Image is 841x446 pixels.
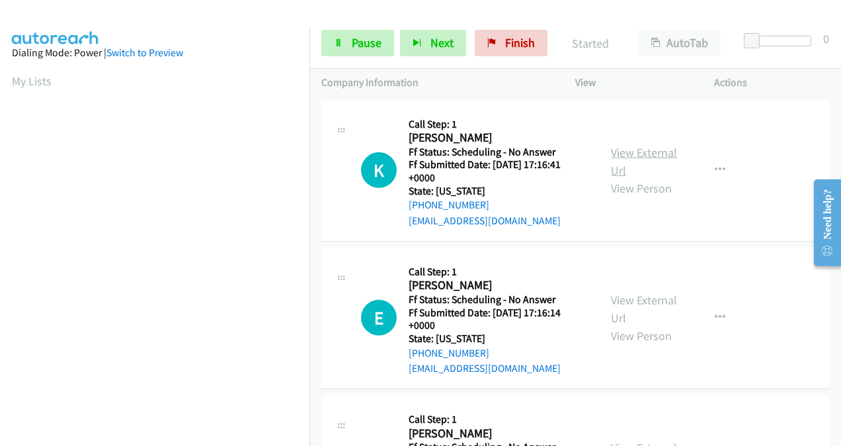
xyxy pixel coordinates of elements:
[400,30,466,56] button: Next
[611,292,677,326] a: View External Url
[409,362,561,375] a: [EMAIL_ADDRESS][DOMAIN_NAME]
[430,35,454,50] span: Next
[409,185,587,198] h5: State: [US_STATE]
[409,146,587,159] h5: Ff Status: Scheduling - No Answer
[106,46,183,59] a: Switch to Preview
[409,278,582,293] h2: [PERSON_NAME]
[409,118,587,131] h5: Call Step: 1
[12,45,298,61] div: Dialing Mode: Power |
[611,328,672,343] a: View Person
[714,75,829,91] p: Actions
[352,35,381,50] span: Pause
[750,36,811,46] div: Delay between calls (in seconds)
[409,265,587,279] h5: Call Step: 1
[409,332,587,345] h5: State: [US_STATE]
[505,35,535,50] span: Finish
[409,306,587,332] h5: Ff Submitted Date: [DATE] 17:16:14 +0000
[361,300,397,335] h1: E
[409,158,587,184] h5: Ff Submitted Date: [DATE] 17:16:41 +0000
[409,130,582,146] h2: [PERSON_NAME]
[803,170,841,275] iframe: Resource Center
[321,75,551,91] p: Company Information
[321,30,394,56] a: Pause
[639,30,721,56] button: AutoTab
[575,75,690,91] p: View
[409,293,587,306] h5: Ff Status: Scheduling - No Answer
[823,30,829,48] div: 0
[475,30,547,56] a: Finish
[611,145,677,178] a: View External Url
[409,347,489,359] a: [PHONE_NUMBER]
[361,300,397,335] div: The call is yet to be attempted
[409,413,587,426] h5: Call Step: 1
[611,181,672,196] a: View Person
[409,214,561,227] a: [EMAIL_ADDRESS][DOMAIN_NAME]
[361,152,397,188] div: The call is yet to be attempted
[361,152,397,188] h1: K
[409,199,489,211] a: [PHONE_NUMBER]
[12,73,52,89] a: My Lists
[409,426,582,441] h2: [PERSON_NAME]
[565,34,615,52] p: Started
